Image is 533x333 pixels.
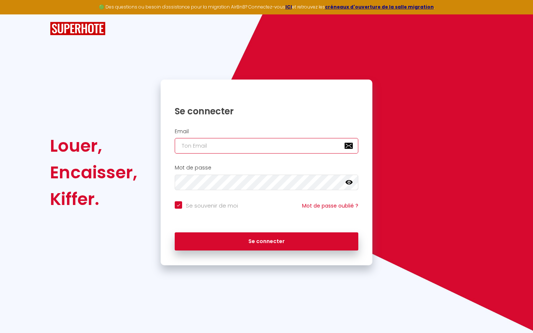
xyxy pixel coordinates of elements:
[50,159,137,186] div: Encaisser,
[50,132,137,159] div: Louer,
[175,165,358,171] h2: Mot de passe
[6,3,28,25] button: Ouvrir le widget de chat LiveChat
[175,138,358,154] input: Ton Email
[50,22,105,36] img: SuperHote logo
[302,202,358,209] a: Mot de passe oublié ?
[285,4,292,10] a: ICI
[175,105,358,117] h1: Se connecter
[175,232,358,251] button: Se connecter
[175,128,358,135] h2: Email
[325,4,434,10] a: créneaux d'ouverture de la salle migration
[50,186,137,212] div: Kiffer.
